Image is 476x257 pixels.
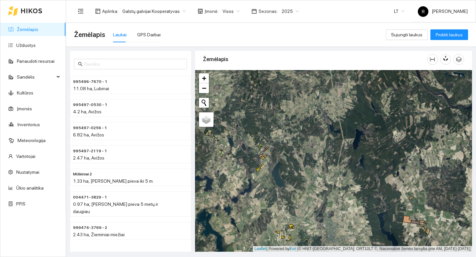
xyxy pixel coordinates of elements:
button: column-width [427,54,438,65]
a: Kultūros [17,90,33,95]
button: menu-fold [74,5,87,18]
a: Esri [290,246,297,251]
span: 2.47 ha, Avižos [73,155,104,161]
span: Žemėlapis [74,29,105,40]
span: | [297,246,298,251]
a: Žemėlapis [17,27,38,32]
a: Ūkio analitika [16,185,44,191]
span: 995496-7670 - 1 [73,79,107,85]
a: PPIS [16,201,25,206]
span: Miškiniai 2 [73,171,92,177]
span: 995497-0530 - 1 [73,102,107,108]
span: R [422,6,425,17]
span: shop [198,9,203,14]
a: Nustatymai [16,169,39,175]
span: Galstų galvijai Kooperatyvas [122,6,186,16]
span: 004471-3829 - 1 [73,194,107,201]
a: Sujungti laukus [386,32,428,37]
span: Aplinka : [102,8,118,15]
a: Pridėti laukus [430,32,468,37]
a: Zoom in [199,73,209,83]
span: Sezonas : [258,8,278,15]
input: Paieška [84,60,183,68]
span: 1.33 ha, [PERSON_NAME] pieva iki 5 m. [73,178,154,184]
span: 995497-2119 - 1 [73,148,107,154]
a: Vartotojai [16,154,35,159]
a: Užduotys [16,43,36,48]
span: column-width [427,57,437,62]
span: layout [95,9,100,14]
button: Initiate a new search [199,98,209,108]
div: | Powered by © HNIT-[GEOGRAPHIC_DATA]; ORT10LT ©, Nacionalinė žemės tarnyba prie AM, [DATE]-[DATE] [253,246,472,252]
a: Layers [199,112,214,127]
span: LT [394,6,405,16]
span: Pridėti laukus [436,31,463,38]
a: Leaflet [255,246,266,251]
div: Laukai [113,31,127,38]
a: Meteorologija [18,138,46,143]
button: Pridėti laukus [430,29,468,40]
span: 999474-3769 - 2 [73,225,107,231]
span: 2.43 ha, Žieminiai miežiai [73,232,125,237]
a: Inventorius [18,122,40,127]
span: Sujungti laukus [391,31,422,38]
span: + [202,74,206,82]
span: 995497-0256 - 1 [73,125,107,131]
div: GPS Darbai [137,31,161,38]
span: Visos [222,6,240,16]
span: 2025 [282,6,299,16]
a: Panaudoti resursai [17,58,55,64]
span: calendar [252,9,257,14]
a: Zoom out [199,83,209,93]
div: Žemėlapis [203,50,427,69]
a: Įmonės [17,106,32,111]
span: 4.2 ha, Avižos [73,109,101,114]
span: Sandėlis [17,70,55,84]
span: − [202,84,206,92]
span: Įmonė : [205,8,218,15]
button: Sujungti laukus [386,29,428,40]
span: 0.97 ha, [PERSON_NAME] pieva 5 metų ir daugiau [73,202,158,214]
span: search [78,62,83,66]
span: 11.08 ha, Lubinai [73,86,109,91]
span: 6.82 ha, Avižos [73,132,104,137]
span: [PERSON_NAME] [418,9,468,14]
span: menu-fold [78,8,84,14]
